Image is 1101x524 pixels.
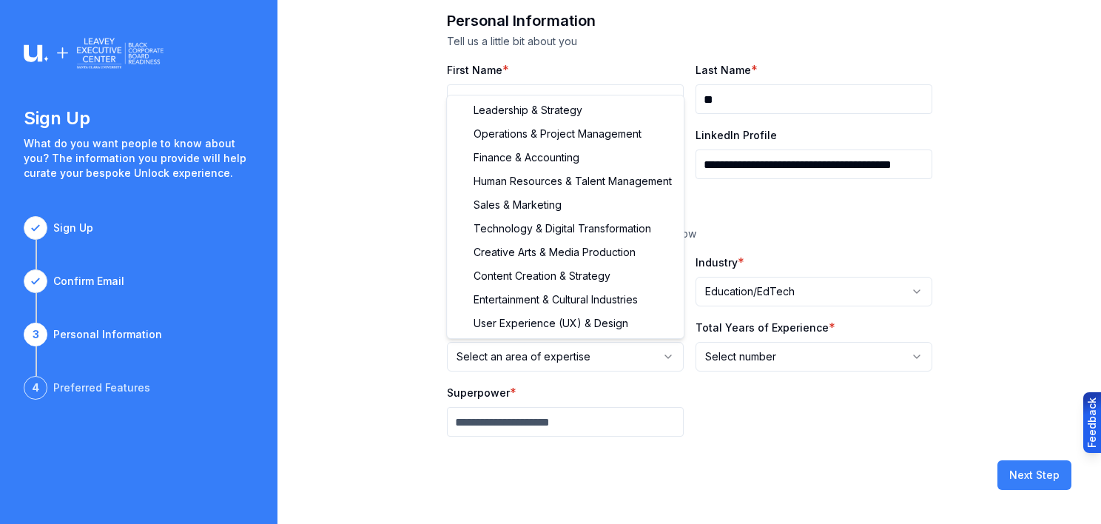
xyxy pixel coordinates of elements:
[474,316,628,331] span: User Experience (UX) & Design
[474,221,651,236] span: Technology & Digital Transformation
[474,245,636,260] span: Creative Arts & Media Production
[474,269,610,283] span: Content Creation & Strategy
[474,127,642,141] span: Operations & Project Management
[474,103,582,118] span: Leadership & Strategy
[474,150,579,165] span: Finance & Accounting
[474,198,562,212] span: Sales & Marketing
[474,292,638,307] span: Entertainment & Cultural Industries
[474,174,672,189] span: Human Resources & Talent Management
